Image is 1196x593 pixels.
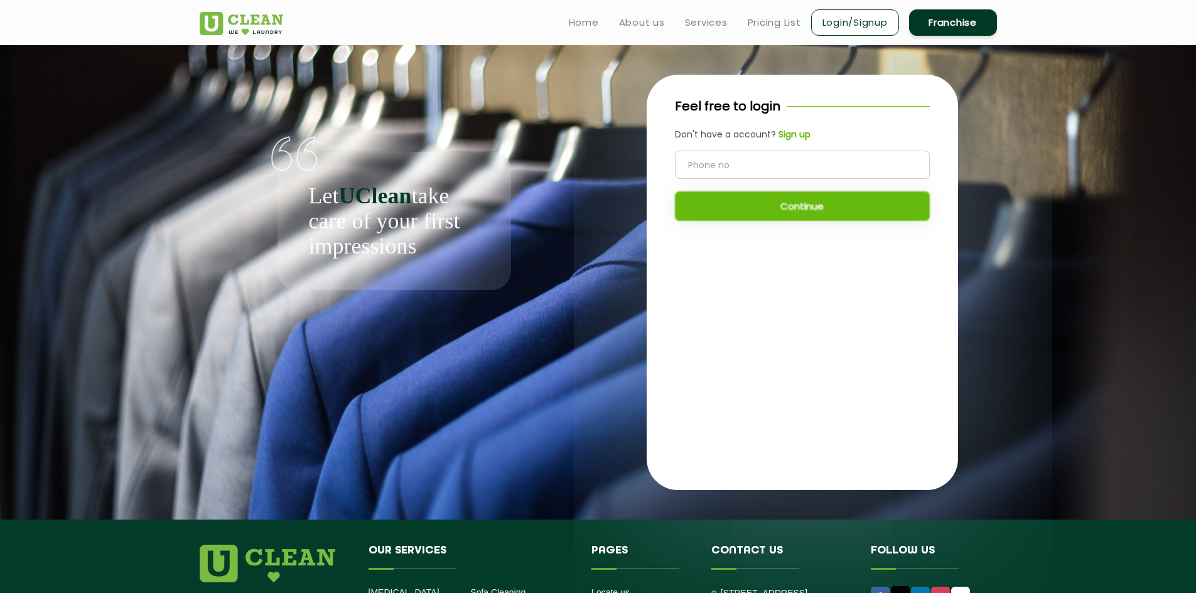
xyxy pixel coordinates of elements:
img: quote-img [271,136,318,171]
a: Sign up [776,128,811,141]
img: logo.png [200,545,335,582]
h4: Follow us [871,545,981,569]
b: UClean [338,183,411,208]
b: Sign up [778,128,811,141]
a: Pricing List [748,15,801,30]
h4: Pages [591,545,692,569]
img: UClean Laundry and Dry Cleaning [200,12,283,35]
a: Home [569,15,599,30]
p: Feel free to login [675,97,780,115]
h4: Contact us [711,545,852,569]
a: Services [685,15,728,30]
a: Login/Signup [811,9,899,36]
a: About us [619,15,665,30]
p: Let take care of your first impressions [309,183,480,259]
span: Don't have a account? [675,128,776,141]
input: Phone no [675,151,930,179]
a: Franchise [909,9,997,36]
h4: Our Services [369,545,573,569]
